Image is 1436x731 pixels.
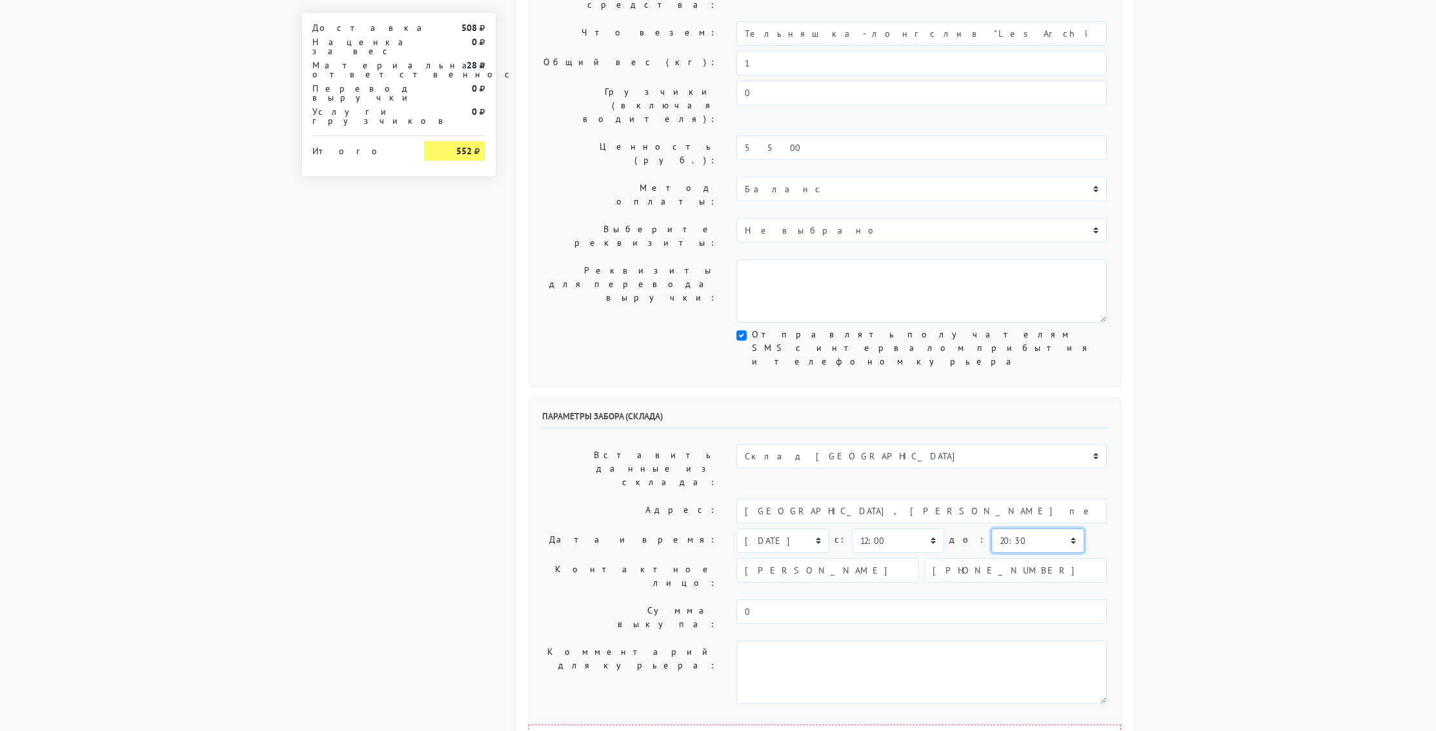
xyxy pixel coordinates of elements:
[532,81,727,130] label: Грузчики (включая водителя):
[834,528,847,551] label: c:
[303,84,415,102] div: Перевод выручки
[303,107,415,125] div: Услуги грузчиков
[472,36,477,48] strong: 0
[532,558,727,594] label: Контактное лицо:
[461,22,477,34] strong: 508
[303,23,415,32] div: Доставка
[532,259,727,323] label: Реквизиты для перевода выручки:
[532,528,727,553] label: Дата и время:
[924,558,1107,583] input: Телефон
[532,444,727,494] label: Вставить данные из склада:
[303,61,415,79] div: Материальная ответственность
[467,59,477,71] strong: 28
[532,21,727,46] label: Что везем:
[312,141,405,155] div: Итого
[532,641,727,704] label: Комментарий для курьера:
[949,528,986,551] label: до:
[456,145,472,157] strong: 552
[303,37,415,55] div: Наценка за вес
[532,499,727,523] label: Адрес:
[532,177,727,213] label: Метод оплаты:
[736,558,919,583] input: Имя
[752,328,1107,368] label: Отправлять получателям SMS с интервалом прибытия и телефоном курьера
[532,599,727,636] label: Сумма выкупа:
[542,411,1107,428] h6: Параметры забора (склада)
[532,51,727,75] label: Общий вес (кг):
[472,83,477,94] strong: 0
[532,135,727,172] label: Ценность (руб.):
[532,218,727,254] label: Выберите реквизиты:
[472,106,477,117] strong: 0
